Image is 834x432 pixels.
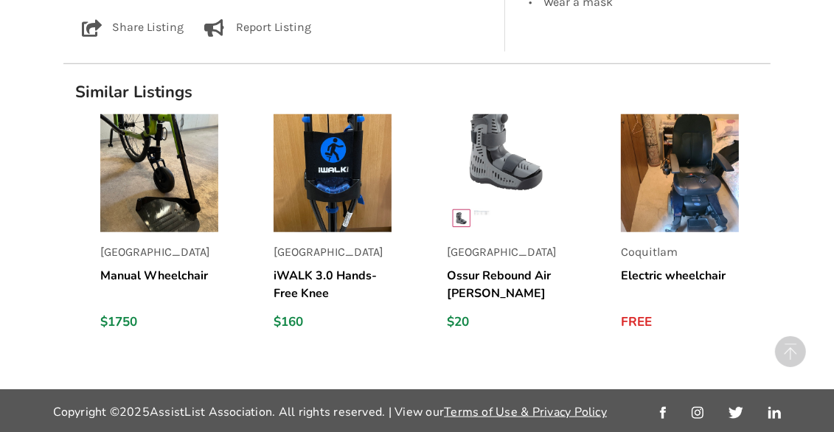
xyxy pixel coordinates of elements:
[274,114,423,342] a: listing[GEOGRAPHIC_DATA]iWALK 3.0 Hands-Free Knee [MEDICAL_DATA]$160
[100,114,250,342] a: listing[GEOGRAPHIC_DATA]Manual Wheelchair$1750
[660,407,666,419] img: facebook_link
[274,267,392,302] h5: iWALK 3.0 Hands-Free Knee [MEDICAL_DATA]
[236,19,311,37] p: Report Listing
[621,244,739,261] p: Coquitlam
[448,114,566,232] img: listing
[448,114,597,342] a: listing[GEOGRAPHIC_DATA]Ossur Rebound Air [PERSON_NAME] Boot (short) XS$20
[768,407,781,419] img: linkedin_link
[100,244,218,261] p: [GEOGRAPHIC_DATA]
[448,314,566,330] div: $20
[621,114,771,342] a: listingCoquitlamElectric wheelchairFREE
[274,314,392,330] div: $160
[621,114,739,232] img: listing
[448,267,566,302] h5: Ossur Rebound Air [PERSON_NAME] Boot (short) XS
[113,19,184,37] p: Share Listing
[100,267,218,302] h5: Manual Wheelchair
[63,82,771,102] h1: Similar Listings
[274,114,392,232] img: listing
[692,407,703,419] img: instagram_link
[448,244,566,261] p: [GEOGRAPHIC_DATA]
[274,244,392,261] p: [GEOGRAPHIC_DATA]
[621,314,739,330] div: FREE
[100,314,218,330] div: $1750
[100,114,218,232] img: listing
[729,407,743,419] img: twitter_link
[444,404,607,420] a: Terms of Use & Privacy Policy
[621,267,739,302] h5: Electric wheelchair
